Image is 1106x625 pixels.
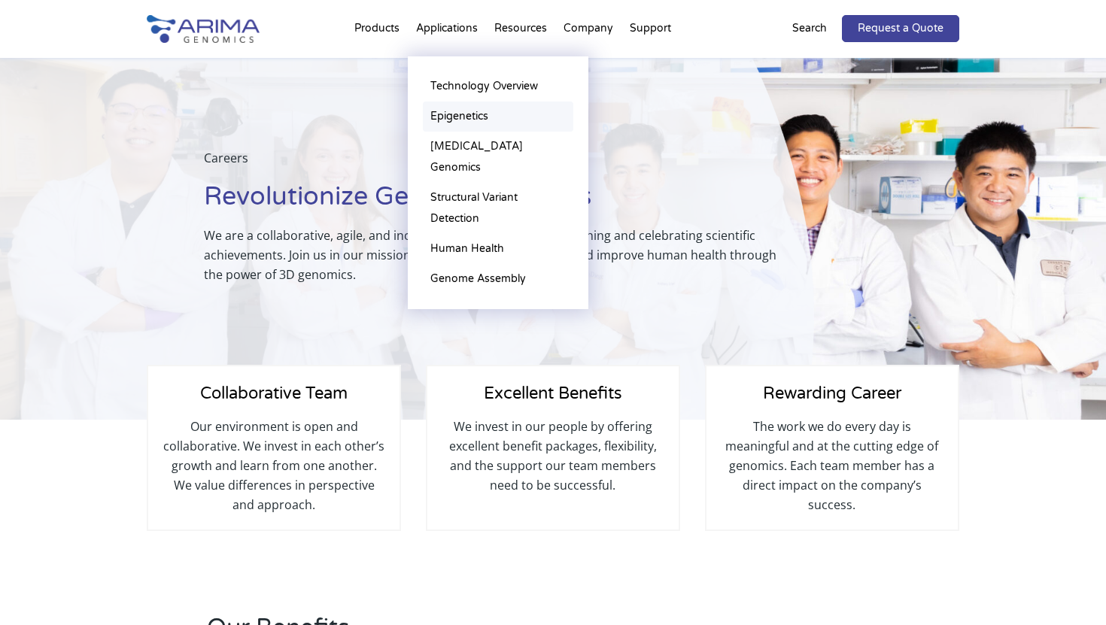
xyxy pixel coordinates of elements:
a: Structural Variant Detection [423,183,573,234]
h1: Revolutionize Genomics with Us [204,180,777,226]
a: [MEDICAL_DATA] Genomics [423,132,573,183]
span: Rewarding Career [763,384,901,403]
p: Our environment is open and collaborative. We invest in each other’s growth and learn from one an... [163,417,384,514]
a: Request a Quote [842,15,959,42]
p: Careers [204,148,777,180]
p: We invest in our people by offering excellent benefit packages, flexibility, and the support our ... [442,417,664,495]
p: We are a collaborative, agile, and inclusive team that thrives on learning and celebrating scient... [204,226,777,284]
a: Human Health [423,234,573,264]
span: Excellent Benefits [484,384,622,403]
p: The work we do every day is meaningful and at the cutting edge of genomics. Each team member has ... [722,417,943,514]
span: Collaborative Team [200,384,348,403]
a: Epigenetics [423,102,573,132]
p: Search [792,19,827,38]
a: Technology Overview [423,71,573,102]
img: Arima-Genomics-logo [147,15,260,43]
a: Genome Assembly [423,264,573,294]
